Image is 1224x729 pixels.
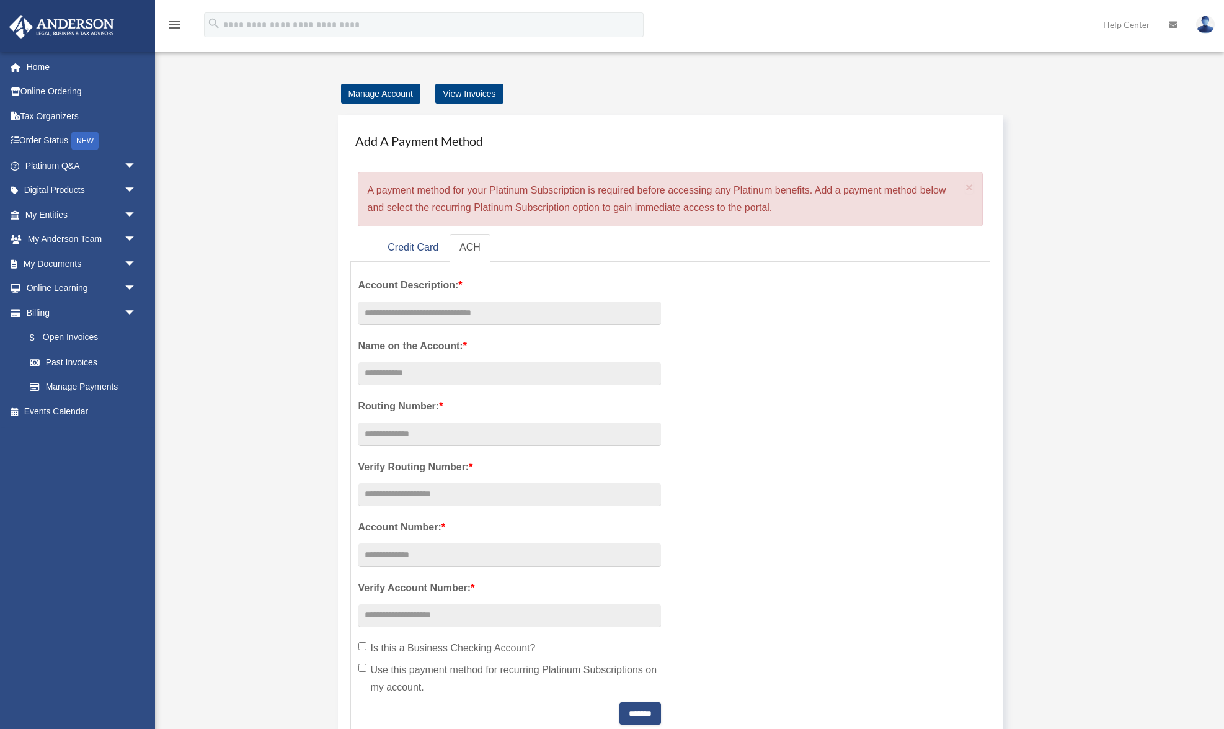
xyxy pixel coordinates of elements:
[9,128,155,154] a: Order StatusNEW
[124,153,149,179] span: arrow_drop_down
[124,300,149,326] span: arrow_drop_down
[9,104,155,128] a: Tax Organizers
[9,79,155,104] a: Online Ordering
[6,15,118,39] img: Anderson Advisors Platinum Portal
[17,350,155,375] a: Past Invoices
[124,251,149,277] span: arrow_drop_down
[358,172,983,226] div: A payment method for your Platinum Subscription is required before accessing any Platinum benefit...
[167,17,182,32] i: menu
[965,181,973,194] button: Close
[124,202,149,228] span: arrow_drop_down
[124,178,149,203] span: arrow_drop_down
[358,640,661,657] label: Is this a Business Checking Account?
[358,458,661,476] label: Verify Routing Number:
[9,300,155,325] a: Billingarrow_drop_down
[1196,16,1215,34] img: User Pic
[965,180,973,194] span: ×
[17,325,155,351] a: $Open Invoices
[358,664,366,672] input: Use this payment method for recurring Platinum Subscriptions on my account.
[341,84,420,104] a: Manage Account
[358,398,661,415] label: Routing Number:
[17,375,149,400] a: Manage Payments
[9,251,155,276] a: My Documentsarrow_drop_down
[358,661,661,696] label: Use this payment method for recurring Platinum Subscriptions on my account.
[9,276,155,301] a: Online Learningarrow_drop_down
[9,178,155,203] a: Digital Productsarrow_drop_down
[358,277,661,294] label: Account Description:
[358,338,661,355] label: Name on the Account:
[71,132,99,150] div: NEW
[9,227,155,252] a: My Anderson Teamarrow_drop_down
[350,127,991,154] h4: Add A Payment Method
[167,22,182,32] a: menu
[358,519,661,536] label: Account Number:
[37,330,43,346] span: $
[9,55,155,79] a: Home
[435,84,503,104] a: View Invoices
[378,234,448,262] a: Credit Card
[358,642,366,650] input: Is this a Business Checking Account?
[124,227,149,253] span: arrow_drop_down
[9,153,155,178] a: Platinum Q&Aarrow_drop_down
[450,234,490,262] a: ACH
[358,579,661,597] label: Verify Account Number:
[207,17,221,30] i: search
[124,276,149,302] span: arrow_drop_down
[9,202,155,227] a: My Entitiesarrow_drop_down
[9,399,155,424] a: Events Calendar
